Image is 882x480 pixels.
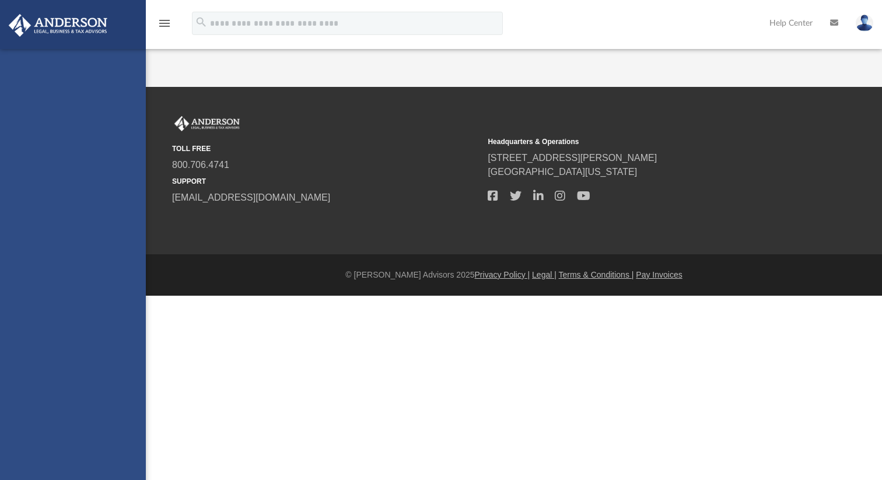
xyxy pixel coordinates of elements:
a: Privacy Policy | [475,270,530,279]
a: menu [157,22,171,30]
div: © [PERSON_NAME] Advisors 2025 [146,269,882,281]
small: SUPPORT [172,176,480,187]
a: [STREET_ADDRESS][PERSON_NAME] [488,153,657,163]
a: [GEOGRAPHIC_DATA][US_STATE] [488,167,637,177]
a: Legal | [532,270,556,279]
a: Terms & Conditions | [559,270,634,279]
small: TOLL FREE [172,143,480,154]
img: Anderson Advisors Platinum Portal [5,14,111,37]
a: 800.706.4741 [172,160,229,170]
a: [EMAIL_ADDRESS][DOMAIN_NAME] [172,192,330,202]
small: Headquarters & Operations [488,136,795,147]
img: User Pic [856,15,873,31]
i: search [195,16,208,29]
a: Pay Invoices [636,270,682,279]
i: menu [157,16,171,30]
img: Anderson Advisors Platinum Portal [172,116,242,131]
